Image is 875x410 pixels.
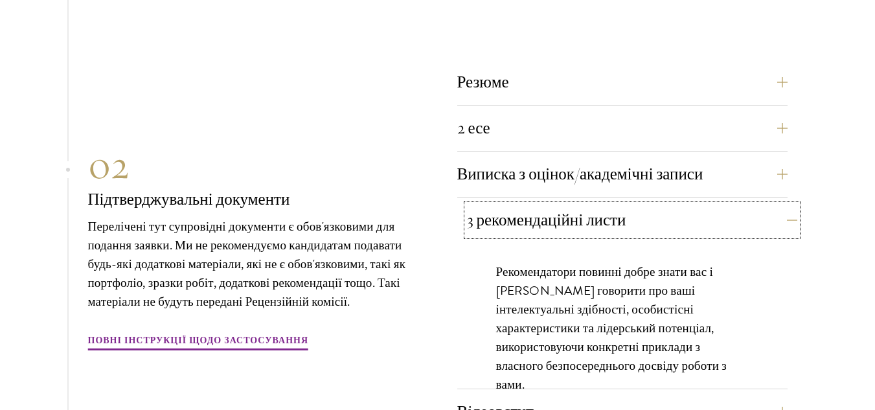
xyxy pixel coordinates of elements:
[88,330,309,352] a: Повні інструкції щодо застосування
[88,141,130,189] font: 02
[457,72,509,92] font: Резюме
[457,67,788,98] button: Резюме
[496,262,727,394] font: Рекомендатори повинні добре знати вас і [PERSON_NAME] говорити про ваші інтелектуальні здібності,...
[457,159,788,190] button: Виписка з оцінок/академічні записи
[88,217,406,311] font: Перелічені тут супровідні документи є обов'язковими для подання заявки. Ми не рекомендуємо кандид...
[457,113,788,144] button: 2 есе
[467,210,626,230] font: 3 рекомендаційні листи
[457,118,490,138] font: 2 есе
[467,205,797,236] button: 3 рекомендаційні листи
[88,334,309,347] font: Повні інструкції щодо застосування
[88,189,290,209] font: Підтверджувальні документи
[457,164,703,184] font: Виписка з оцінок/академічні записи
